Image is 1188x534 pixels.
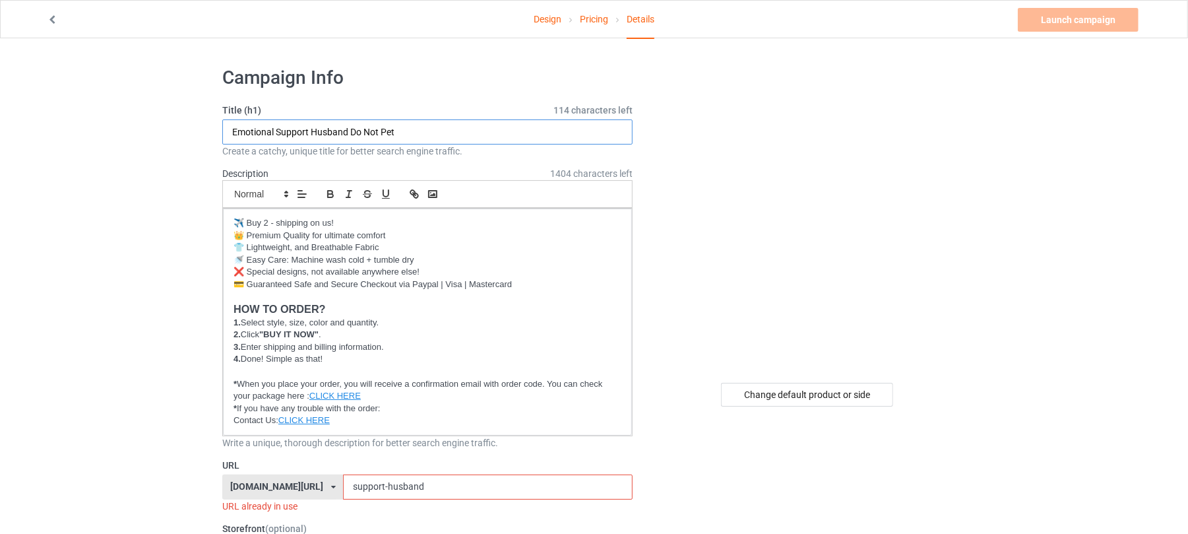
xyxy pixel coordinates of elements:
[222,66,633,90] h1: Campaign Info
[278,415,330,425] a: CLICK HERE
[234,266,621,279] p: ❌ Special designs, not available anywhere else!
[265,523,307,534] span: (optional)
[234,242,621,254] p: 👕 Lightweight, and Breathable Fabric
[580,1,608,38] a: Pricing
[234,279,621,291] p: 💳 Guaranteed Safe and Secure Checkout via Paypal | Visa | Mastercard
[627,1,654,39] div: Details
[234,415,621,427] p: Contact Us:
[309,391,361,401] a: CLICK HERE
[259,329,319,339] strong: "BUY IT NOW"
[222,459,633,472] label: URL
[234,329,241,339] strong: 2.
[234,217,621,230] p: ✈️ Buy 2 - shipping on us!
[234,303,326,315] strong: HOW TO ORDER?
[222,168,268,179] label: Description
[234,341,621,354] p: Enter shipping and billing information.
[222,145,633,158] div: Create a catchy, unique title for better search engine traffic.
[550,167,633,180] span: 1404 characters left
[234,378,621,403] p: When you place your order, you will receive a confirmation email with order code. You can check y...
[234,403,621,415] p: If you have any trouble with the order:
[534,1,561,38] a: Design
[553,104,633,117] span: 114 characters left
[222,500,633,513] div: URL already in use
[234,317,241,327] strong: 1.
[234,254,621,267] p: 🚿 Easy Care: Machine wash cold + tumble dry
[222,104,633,117] label: Title (h1)
[234,342,241,352] strong: 3.
[721,383,893,407] div: Change default product or side
[234,230,621,242] p: 👑 Premium Quality for ultimate comfort
[234,354,241,364] strong: 4.
[222,436,633,450] div: Write a unique, thorough description for better search engine traffic.
[234,317,621,329] p: Select style, size, color and quantity.
[230,482,323,491] div: [DOMAIN_NAME][URL]
[234,329,621,341] p: Click .
[234,353,621,366] p: Done! Simple as that!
